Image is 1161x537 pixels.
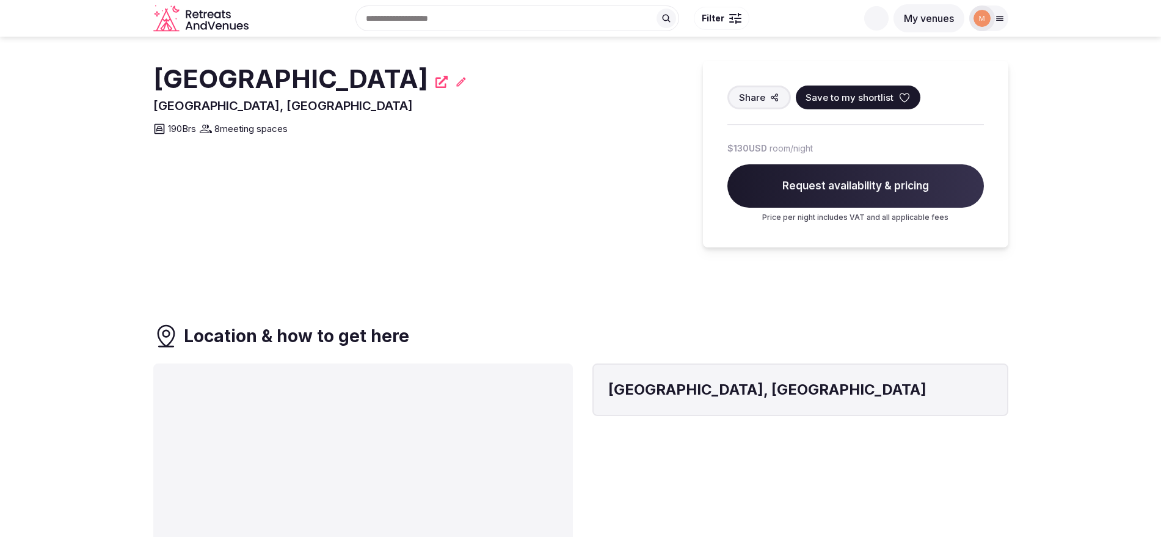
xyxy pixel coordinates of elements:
[153,5,251,32] a: Visit the homepage
[184,324,409,348] h3: Location & how to get here
[153,98,413,113] span: [GEOGRAPHIC_DATA], [GEOGRAPHIC_DATA]
[739,91,765,104] span: Share
[153,61,428,97] h2: [GEOGRAPHIC_DATA]
[168,122,196,135] span: 190 Brs
[727,86,791,109] button: Share
[974,10,991,27] img: marina
[727,213,984,223] p: Price per night includes VAT and all applicable fees
[694,7,749,30] button: Filter
[153,5,251,32] svg: Retreats and Venues company logo
[608,379,992,400] h4: [GEOGRAPHIC_DATA], [GEOGRAPHIC_DATA]
[214,122,288,135] span: 8 meeting spaces
[806,91,893,104] span: Save to my shortlist
[702,12,724,24] span: Filter
[893,12,964,24] a: My venues
[727,142,767,155] span: $130 USD
[770,142,813,155] span: room/night
[893,4,964,32] button: My venues
[796,86,920,109] button: Save to my shortlist
[727,164,984,208] span: Request availability & pricing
